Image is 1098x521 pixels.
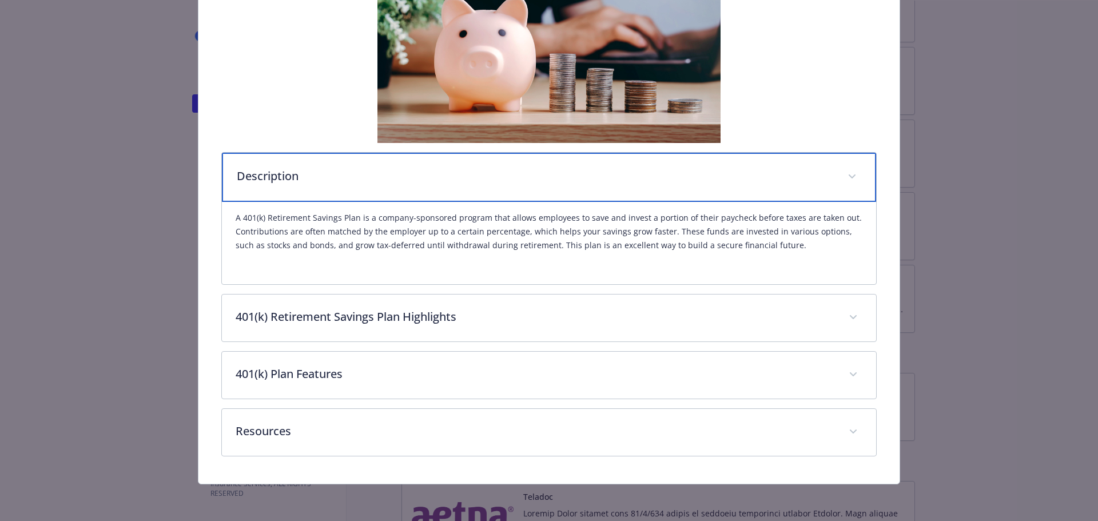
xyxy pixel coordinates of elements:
[222,153,877,202] div: Description
[236,423,836,440] p: Resources
[222,409,877,456] div: Resources
[237,168,834,185] p: Description
[236,308,836,325] p: 401(k) Retirement Savings Plan Highlights
[222,295,877,341] div: 401(k) Retirement Savings Plan Highlights
[222,202,877,284] div: Description
[236,211,863,252] p: A 401(k) Retirement Savings Plan is a company-sponsored program that allows employees to save and...
[236,365,836,383] p: 401(k) Plan Features
[222,352,877,399] div: 401(k) Plan Features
